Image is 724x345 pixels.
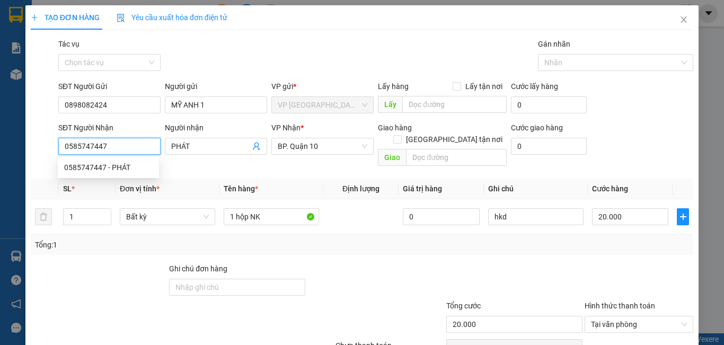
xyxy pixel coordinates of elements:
[126,209,209,225] span: Bất kỳ
[488,208,584,225] input: Ghi Chú
[585,302,655,310] label: Hình thức thanh toán
[224,184,258,193] span: Tên hàng
[35,208,52,225] button: delete
[120,184,160,193] span: Đơn vị tính
[402,96,507,113] input: Dọc đường
[169,279,305,296] input: Ghi chú đơn hàng
[4,6,51,53] img: logo
[511,123,563,132] label: Cước giao hàng
[84,6,145,15] strong: ĐỒNG PHƯỚC
[461,81,507,92] span: Lấy tận nơi
[278,97,367,113] span: VP Phước Đông
[35,239,280,251] div: Tổng: 1
[378,149,406,166] span: Giao
[84,17,143,30] span: Bến xe [GEOGRAPHIC_DATA]
[406,149,507,166] input: Dọc đường
[677,208,689,225] button: plus
[538,40,570,48] label: Gán nhãn
[169,264,227,273] label: Ghi chú đơn hàng
[403,208,479,225] input: 0
[342,184,379,193] span: Định lượng
[58,122,161,134] div: SĐT Người Nhận
[3,77,65,83] span: In ngày:
[446,302,481,310] span: Tổng cước
[378,123,412,132] span: Giao hàng
[58,81,161,92] div: SĐT Người Gửi
[63,184,72,193] span: SL
[58,40,80,48] label: Tác vụ
[679,15,688,24] span: close
[402,134,507,145] span: [GEOGRAPHIC_DATA] tận nơi
[669,5,699,35] button: Close
[53,67,111,75] span: VPPD1210250005
[23,77,65,83] span: 07:34:58 [DATE]
[3,68,111,75] span: [PERSON_NAME]:
[511,82,558,91] label: Cước lấy hàng
[84,32,146,45] span: 01 Võ Văn Truyện, KP.1, Phường 2
[591,316,687,332] span: Tại văn phòng
[224,208,319,225] input: VD: Bàn, Ghế
[677,213,688,221] span: plus
[64,162,153,173] div: 0585747447 - PHÁT
[511,96,587,113] input: Cước lấy hàng
[484,179,588,199] th: Ghi chú
[117,13,227,22] span: Yêu cầu xuất hóa đơn điện tử
[165,81,267,92] div: Người gửi
[511,138,587,155] input: Cước giao hàng
[58,159,159,176] div: 0585747447 - PHÁT
[592,184,628,193] span: Cước hàng
[403,184,442,193] span: Giá trị hàng
[378,82,409,91] span: Lấy hàng
[31,14,38,21] span: plus
[117,14,125,22] img: icon
[84,47,130,54] span: Hotline: 19001152
[29,57,130,66] span: -----------------------------------------
[31,13,100,22] span: TẠO ĐƠN HÀNG
[378,96,402,113] span: Lấy
[252,142,261,151] span: user-add
[165,122,267,134] div: Người nhận
[271,123,301,132] span: VP Nhận
[271,81,374,92] div: VP gửi
[278,138,367,154] span: BP. Quận 10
